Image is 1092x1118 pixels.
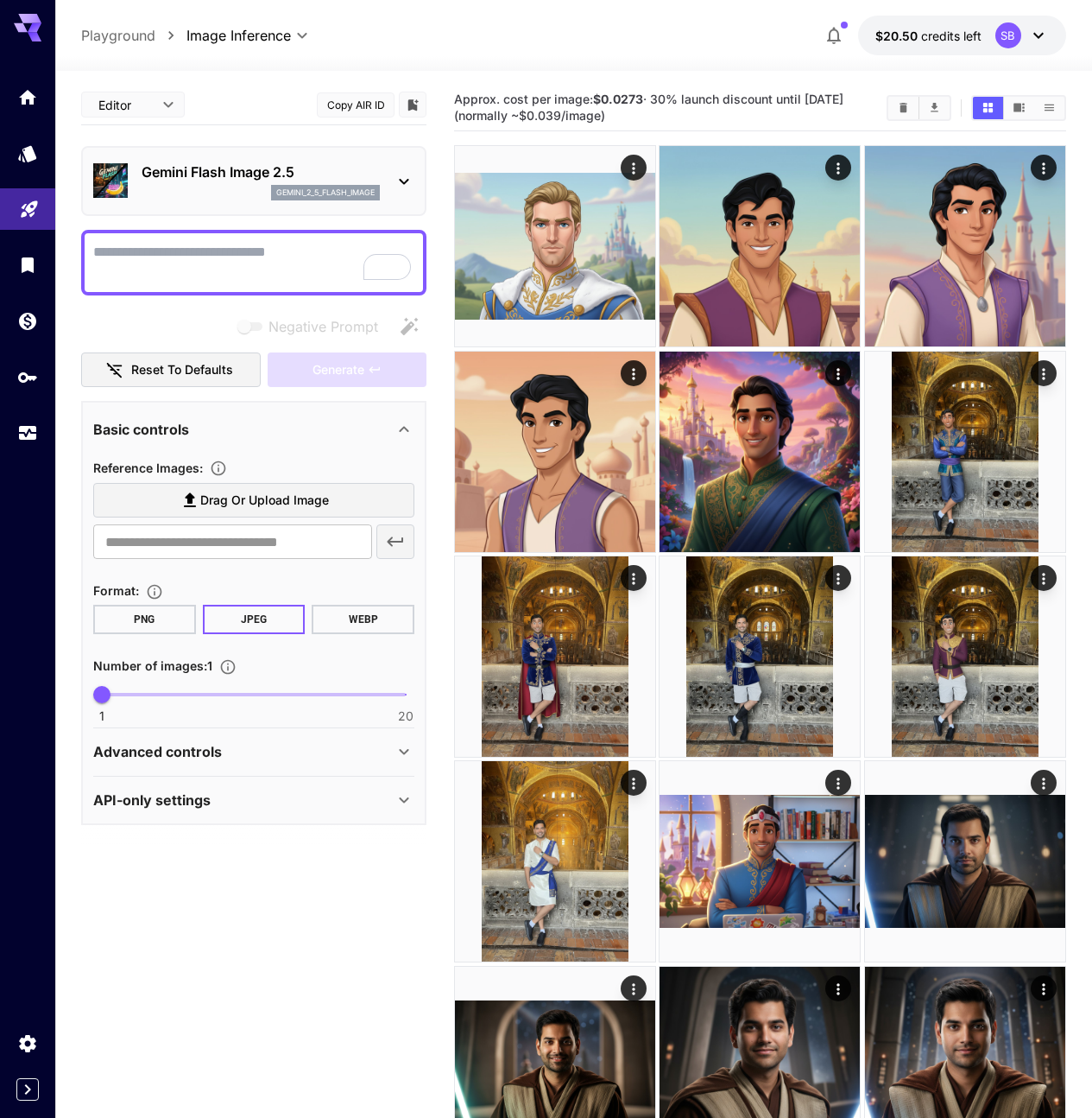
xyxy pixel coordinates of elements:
div: Actions [826,770,852,796]
textarea: To enrich screen reader interactions, please activate Accessibility in Grammarly extension settings [93,242,414,283]
span: Reference Images : [93,461,203,475]
div: Wallet [17,310,38,332]
div: Actions [826,155,852,181]
div: API-only settings [93,779,414,821]
img: 2Q== [455,761,655,962]
div: Playground [19,193,40,214]
img: 2Q== [660,352,860,552]
div: Home [17,86,38,108]
button: PNG [93,605,196,634]
img: 2Q== [455,352,655,552]
div: Clear ImagesDownload All [887,95,951,121]
span: Drag or upload image [200,490,329,511]
label: Drag or upload image [93,483,414,518]
img: 9k= [865,352,1065,552]
p: Advanced controls [93,741,222,762]
div: Actions [1031,155,1057,181]
span: $20.50 [875,29,921,43]
button: Copy AIR ID [317,92,395,118]
button: Show images in list view [1034,97,1064,119]
button: Expand sidebar [16,1078,39,1101]
div: Basic controls [93,409,414,450]
div: Actions [1031,565,1057,591]
button: Upload a reference image to guide the result. This is needed for Image-to-Image or Inpainting. Su... [203,460,234,477]
div: Advanced controls [93,731,414,772]
img: Z [660,761,860,962]
b: $0.0273 [593,92,643,106]
button: $20.5047SB [858,16,1066,55]
span: Editor [98,96,152,114]
div: Usage [17,422,38,444]
p: Basic controls [93,419,189,440]
div: Gemini Flash Image 2.5gemini_2_5_flash_image [93,155,414,207]
p: Gemini Flash Image 2.5 [142,162,380,182]
button: Specify how many images to generate in a single request. Each image generation will be charged se... [212,658,243,676]
nav: breadcrumb [81,25,186,46]
div: Actions [826,565,852,591]
img: 9k= [660,146,860,346]
button: Reset to defaults [81,353,261,388]
span: Image Inference [186,25,291,46]
div: API Keys [17,366,38,388]
div: Models [17,143,38,164]
div: Actions [621,770,647,796]
span: 20 [398,708,413,725]
p: API-only settings [93,790,211,810]
button: Clear Images [888,97,918,119]
button: WEBP [312,605,414,634]
div: Actions [1031,360,1057,386]
a: Playground [81,25,155,46]
div: Actions [1031,975,1057,1001]
span: Negative Prompt [268,316,378,337]
span: Number of images : 1 [93,658,212,673]
button: JPEG [203,605,306,634]
div: Library [17,254,38,276]
img: 9k= [660,556,860,757]
span: credits left [921,29,982,43]
img: 2Q== [865,761,1065,962]
button: Show images in grid view [973,97,1003,119]
button: Show images in video view [1004,97,1034,119]
div: Actions [621,360,647,386]
div: $20.5047 [875,27,982,45]
div: Actions [621,975,647,1001]
div: Actions [621,565,647,591]
p: gemini_2_5_flash_image [276,187,375,199]
div: SB [995,22,1021,48]
span: Negative prompts are not compatible with the selected model. [234,315,392,337]
img: Z [865,556,1065,757]
div: Settings [17,1032,38,1054]
button: Choose the file format for the output image. [139,583,170,600]
div: Actions [621,155,647,181]
button: Download All [919,97,950,119]
button: Add to library [405,94,420,115]
img: 9k= [455,146,655,346]
span: Format : [93,583,139,598]
img: 9k= [455,556,655,757]
span: Approx. cost per image: · 30% launch discount until [DATE] (normally ~$0.039/image) [454,92,843,123]
div: Show images in grid viewShow images in video viewShow images in list view [971,95,1066,121]
span: 1 [99,708,104,725]
div: Actions [826,975,852,1001]
img: 9k= [865,146,1065,346]
div: Actions [1031,770,1057,796]
div: Actions [826,360,852,386]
